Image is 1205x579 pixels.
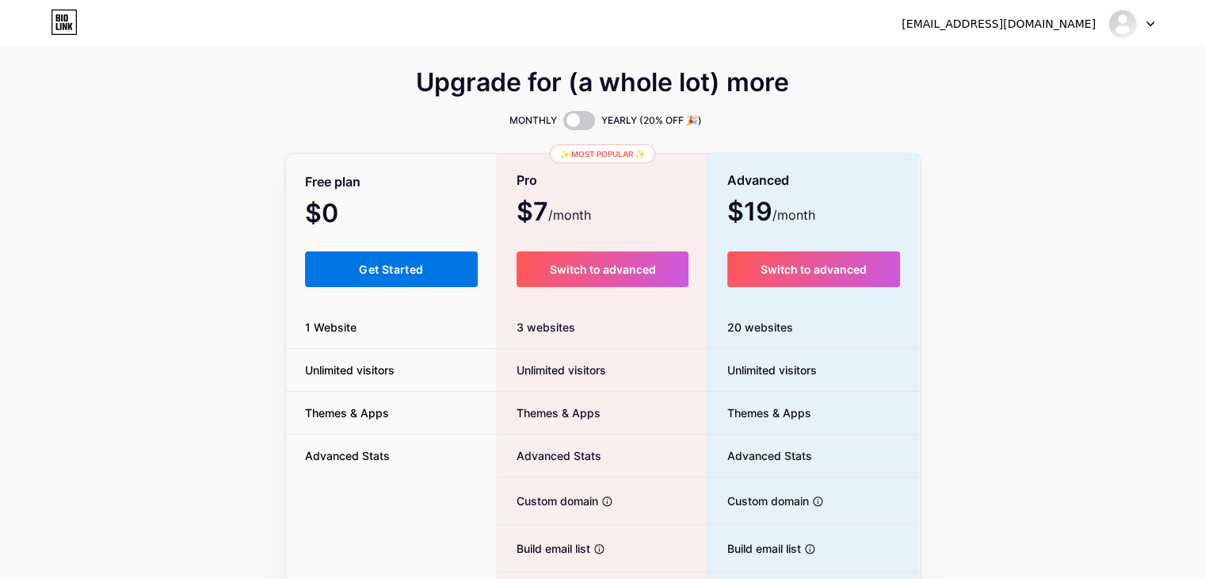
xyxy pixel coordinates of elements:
span: Advanced Stats [286,447,409,464]
span: 1 Website [286,319,376,336]
button: Get Started [305,251,479,287]
span: Advanced Stats [498,447,601,464]
span: Unlimited visitors [286,362,414,378]
span: Themes & Apps [286,405,408,421]
span: Custom domain [708,493,809,509]
span: /month [548,205,591,224]
span: Switch to advanced [761,263,867,276]
span: MONTHLY [509,113,557,128]
span: Build email list [498,540,590,557]
span: Build email list [708,540,801,557]
span: YEARLY (20% OFF 🎉) [601,113,702,128]
span: $0 [305,204,381,226]
span: Switch to advanced [549,263,655,276]
span: Themes & Apps [498,405,601,421]
span: Advanced [727,167,789,194]
button: Switch to advanced [727,251,901,287]
span: /month [772,205,815,224]
span: $7 [517,202,591,224]
span: $19 [727,202,815,224]
div: ✨ Most popular ✨ [550,144,655,163]
span: Unlimited visitors [498,362,606,378]
span: Unlimited visitors [708,362,817,378]
span: Upgrade for (a whole lot) more [416,73,789,92]
span: Get Started [359,263,423,276]
span: Advanced Stats [708,447,812,464]
div: 20 websites [708,306,920,349]
div: 3 websites [498,306,707,349]
span: Themes & Apps [708,405,811,421]
div: [EMAIL_ADDRESS][DOMAIN_NAME] [902,16,1096,33]
span: Custom domain [498,493,598,509]
img: kamilnowak [1108,9,1138,39]
span: Pro [517,167,537,194]
span: Free plan [305,168,360,196]
button: Switch to advanced [517,251,688,287]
